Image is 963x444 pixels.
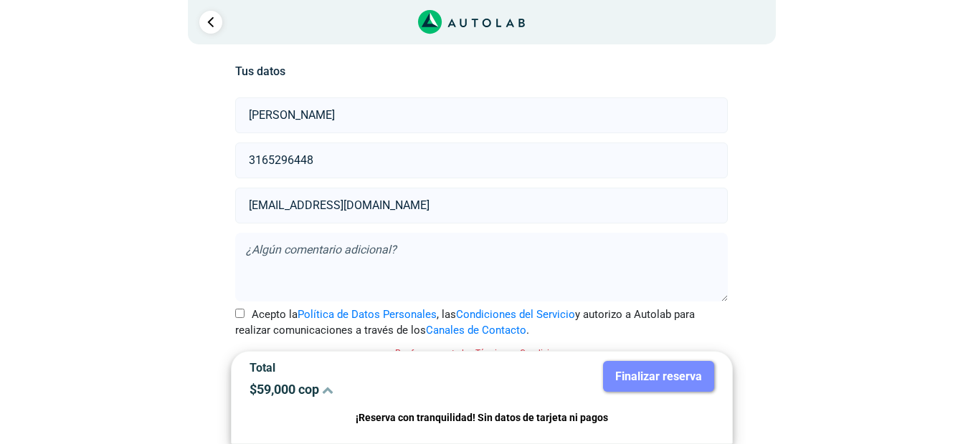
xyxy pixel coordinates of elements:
[250,410,714,426] p: ¡Reserva con tranquilidad! Sin datos de tarjeta ni pagos
[199,11,222,34] a: Ir al paso anterior
[235,309,245,318] input: Acepto laPolítica de Datos Personales, lasCondiciones del Servicioy autorizo a Autolab para reali...
[235,64,728,78] h5: Tus datos
[235,143,728,178] input: Celular
[250,361,471,375] p: Total
[395,348,568,358] small: Por favor acepta los Términos y Condiciones
[603,361,714,392] button: Finalizar reserva
[426,324,526,337] a: Canales de Contacto
[235,97,728,133] input: Nombre y apellido
[456,308,575,321] a: Condiciones del Servicio
[418,14,525,28] a: Link al sitio de autolab
[250,382,471,397] p: $ 59,000 cop
[235,188,728,223] input: Correo electrónico
[298,308,437,321] a: Política de Datos Personales
[235,307,728,339] label: Acepto la , las y autorizo a Autolab para realizar comunicaciones a través de los .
